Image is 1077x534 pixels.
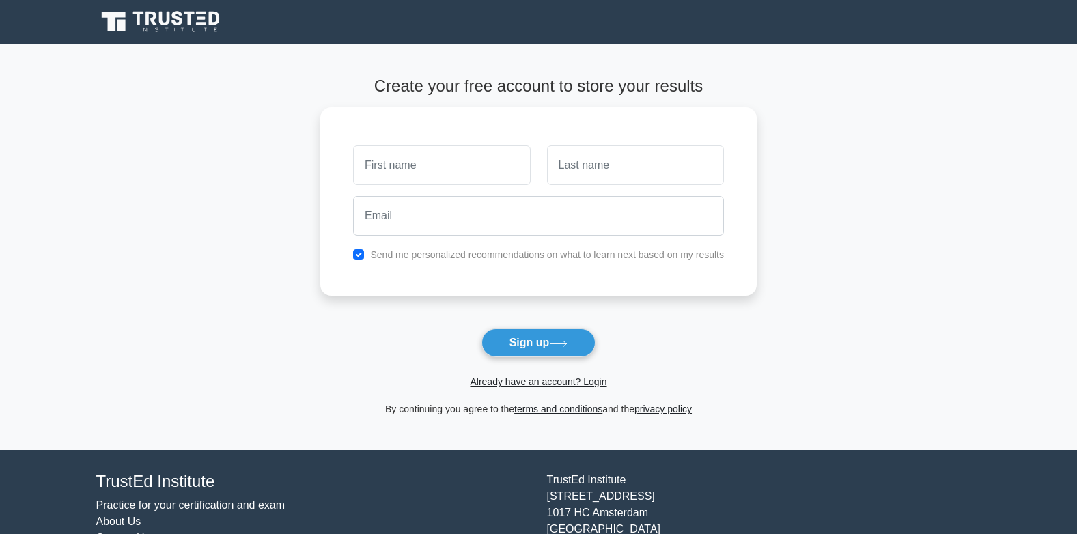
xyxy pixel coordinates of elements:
[634,404,692,414] a: privacy policy
[320,76,757,96] h4: Create your free account to store your results
[96,499,285,511] a: Practice for your certification and exam
[547,145,724,185] input: Last name
[370,249,724,260] label: Send me personalized recommendations on what to learn next based on my results
[481,328,596,357] button: Sign up
[470,376,606,387] a: Already have an account? Login
[312,401,765,417] div: By continuing you agree to the and the
[96,516,141,527] a: About Us
[514,404,602,414] a: terms and conditions
[353,145,530,185] input: First name
[96,472,531,492] h4: TrustEd Institute
[353,196,724,236] input: Email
